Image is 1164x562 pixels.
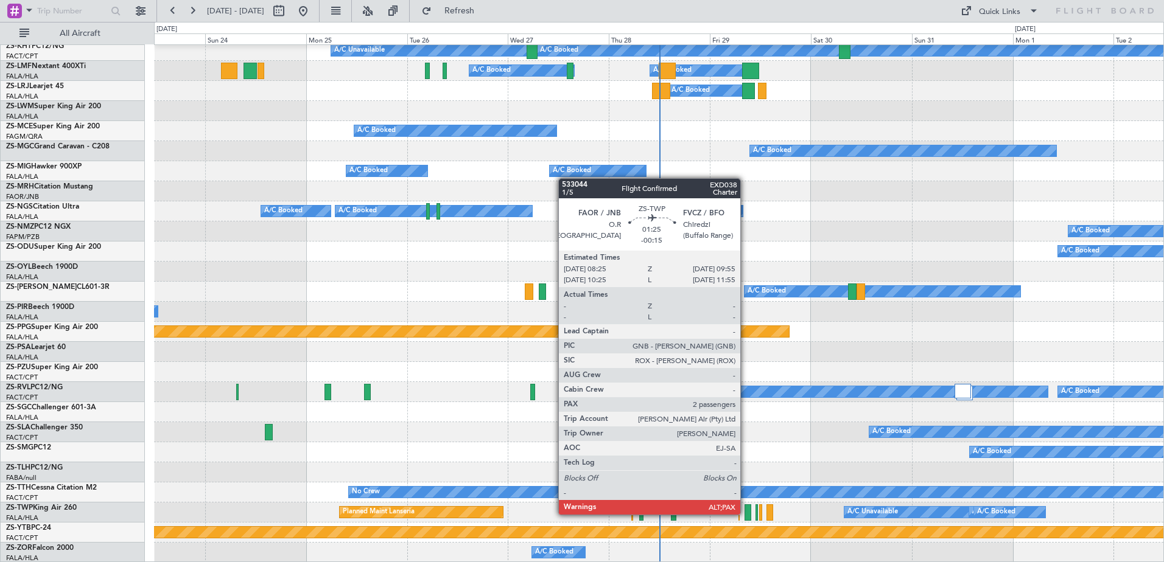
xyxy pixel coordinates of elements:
a: ZS-MCESuper King Air 200 [6,123,100,130]
span: ZS-TWP [6,504,33,512]
span: ZS-MGC [6,143,34,150]
div: A/C Booked [973,443,1011,461]
div: A/C Booked [753,142,791,160]
a: ZS-TTHCessna Citation M2 [6,484,97,491]
div: Sat 30 [811,33,912,44]
a: FALA/HLA [6,513,38,522]
span: ZS-LRJ [6,83,29,90]
div: Sun 24 [205,33,306,44]
div: A/C Booked [748,282,786,300]
a: FALA/HLA [6,353,38,362]
div: A/C Booked [653,61,692,80]
span: ZS-PPG [6,324,31,331]
a: FALA/HLA [6,172,38,181]
button: Quick Links [955,1,1045,21]
div: A/C Unavailable [334,41,385,60]
a: ZS-PZUSuper King Air 200 [6,364,98,371]
a: FAPM/PZB [6,232,40,241]
div: Quick Links [979,6,1020,18]
a: FACT/CPT [6,52,38,61]
a: FAOR/JNB [6,192,39,201]
a: ZS-ODUSuper King Air 200 [6,243,101,251]
div: A/C Booked [540,41,578,60]
button: Refresh [416,1,489,21]
span: Refresh [434,7,485,15]
div: A/C Booked [977,503,1015,521]
a: FALA/HLA [6,212,38,221]
span: ZS-RVL [6,384,30,391]
div: A/C Booked [1061,242,1099,260]
div: A/C Booked [580,423,619,441]
span: All Aircraft [32,29,128,38]
a: FACT/CPT [6,433,38,442]
span: ZS-SGC [6,404,32,411]
span: ZS-YTB [6,524,31,532]
div: Sat 23 [104,33,205,44]
div: A/C Booked [264,202,303,220]
a: ZS-OYLBeech 1900D [6,263,78,271]
div: A/C Booked [472,61,511,80]
span: ZS-LWM [6,103,34,110]
a: ZS-MRHCitation Mustang [6,183,93,190]
a: ZS-[PERSON_NAME]CL601-3R [6,283,110,291]
div: Planned Maint Lanseria [343,503,415,521]
a: ZS-SMGPC12 [6,444,51,451]
div: A/C Booked [656,383,695,401]
span: ZS-SLA [6,424,30,431]
a: ZS-LRJLearjet 45 [6,83,64,90]
a: FALA/HLA [6,112,38,121]
div: Fri 29 [710,33,811,44]
span: ZS-MIG [6,163,31,170]
a: FACT/CPT [6,373,38,382]
div: [DATE] [156,24,177,35]
a: ZS-SLAChallenger 350 [6,424,83,431]
a: ZS-PIRBeech 1900D [6,304,74,311]
div: Mon 1 [1013,33,1114,44]
a: ZS-MGCGrand Caravan - C208 [6,143,110,150]
a: FACT/CPT [6,493,38,502]
a: ZS-RVLPC12/NG [6,384,63,391]
span: ZS-SMG [6,444,33,451]
div: A/C Booked [671,82,710,100]
div: A/C Booked [553,162,591,180]
div: Mon 25 [306,33,407,44]
span: ZS-NMZ [6,223,34,231]
a: ZS-SGCChallenger 601-3A [6,404,96,411]
a: ZS-PPGSuper King Air 200 [6,324,98,331]
a: ZS-NMZPC12 NGX [6,223,71,231]
a: FABA/null [6,473,37,482]
a: FACT/CPT [6,393,38,402]
span: ZS-PSA [6,344,31,351]
span: ZS-[PERSON_NAME] [6,283,77,291]
div: A/C Booked [535,543,573,561]
span: ZS-PIR [6,304,28,311]
a: ZS-KHTPC12/NG [6,43,64,50]
span: ZS-ODU [6,243,34,251]
a: FACT/CPT [6,533,38,543]
span: ZS-PZU [6,364,31,371]
a: ZS-PSALearjet 60 [6,344,66,351]
div: A/C Booked [349,162,388,180]
div: A/C Booked [972,503,1011,521]
div: Wed 27 [508,33,609,44]
span: ZS-MRH [6,183,34,190]
div: A/C Booked [1061,383,1099,401]
span: ZS-NGS [6,203,33,210]
a: ZS-NGSCitation Ultra [6,203,79,210]
div: A/C Booked [1071,222,1110,240]
a: ZS-TLHPC12/NG [6,464,63,471]
button: All Aircraft [13,24,132,43]
a: ZS-LWMSuper King Air 200 [6,103,101,110]
a: FALA/HLA [6,72,38,81]
a: ZS-YTBPC-24 [6,524,51,532]
a: ZS-MIGHawker 900XP [6,163,82,170]
a: FALA/HLA [6,333,38,342]
span: ZS-KHT [6,43,32,50]
div: Tue 26 [407,33,508,44]
div: A/C Booked [872,423,911,441]
div: A/C Booked [357,122,396,140]
a: ZS-LMFNextant 400XTi [6,63,86,70]
a: ZS-ZORFalcon 2000 [6,544,74,552]
span: ZS-ZOR [6,544,32,552]
span: ZS-MCE [6,123,33,130]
